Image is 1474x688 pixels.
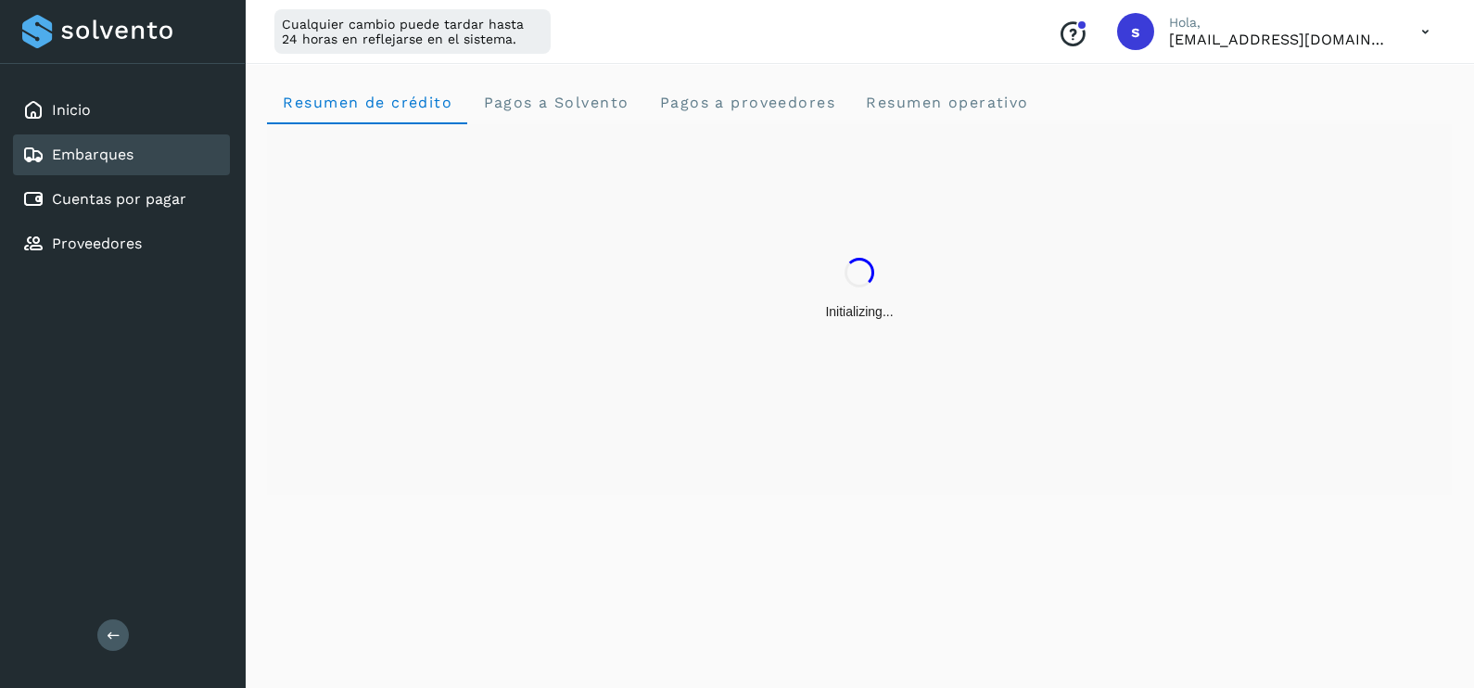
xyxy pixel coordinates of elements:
span: Pagos a Solvento [482,94,629,111]
a: Embarques [52,146,133,163]
p: Hola, [1169,15,1391,31]
div: Embarques [13,134,230,175]
span: Resumen de crédito [282,94,452,111]
a: Proveedores [52,235,142,252]
p: smedina@niagarawater.com [1169,31,1391,48]
div: Proveedores [13,223,230,264]
div: Inicio [13,90,230,131]
a: Cuentas por pagar [52,190,186,208]
div: Cuentas por pagar [13,179,230,220]
span: Resumen operativo [865,94,1029,111]
span: Pagos a proveedores [658,94,835,111]
a: Inicio [52,101,91,119]
div: Cualquier cambio puede tardar hasta 24 horas en reflejarse en el sistema. [274,9,551,54]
